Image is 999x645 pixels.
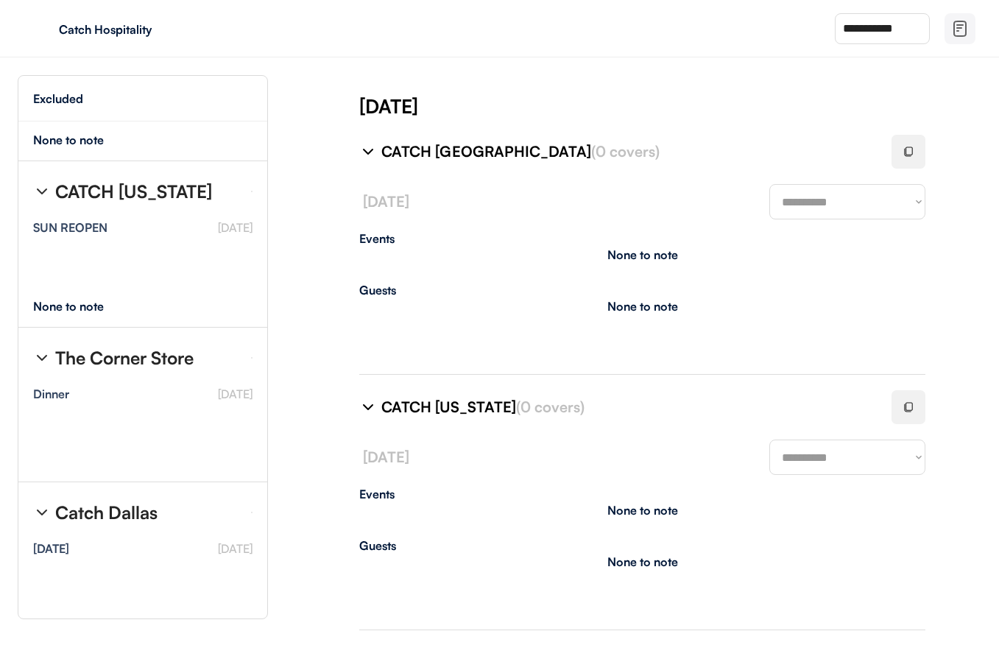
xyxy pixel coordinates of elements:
font: [DATE] [218,220,253,235]
img: yH5BAEAAAAALAAAAAABAAEAAAIBRAA7 [29,17,53,40]
font: (0 covers) [591,142,660,161]
div: Events [359,488,925,500]
img: chevron-right%20%281%29.svg [33,504,51,521]
div: Dinner [33,388,69,400]
div: None to note [33,300,131,312]
div: None to note [607,300,678,312]
div: Catch Hospitality [59,24,244,35]
div: None to note [607,556,678,568]
div: Guests [359,284,925,296]
div: CATCH [US_STATE] [381,397,874,417]
div: Excluded [33,93,83,105]
div: Catch Dallas [55,504,158,521]
div: None to note [33,134,131,146]
img: file-02.svg [951,20,969,38]
div: CATCH [US_STATE] [55,183,212,200]
font: [DATE] [218,541,253,556]
div: None to note [607,249,678,261]
div: Guests [359,540,925,551]
div: Events [359,233,925,244]
font: (0 covers) [516,398,585,416]
img: chevron-right%20%281%29.svg [359,143,377,161]
div: None to note [607,504,678,516]
font: [DATE] [363,448,409,466]
div: [DATE] [359,93,999,119]
div: CATCH [GEOGRAPHIC_DATA] [381,141,874,162]
div: [DATE] [33,543,69,554]
div: The Corner Store [55,349,194,367]
div: SUN REOPEN [33,222,107,233]
img: chevron-right%20%281%29.svg [359,398,377,416]
font: [DATE] [218,387,253,401]
img: chevron-right%20%281%29.svg [33,183,51,200]
img: chevron-right%20%281%29.svg [33,349,51,367]
font: [DATE] [363,192,409,211]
